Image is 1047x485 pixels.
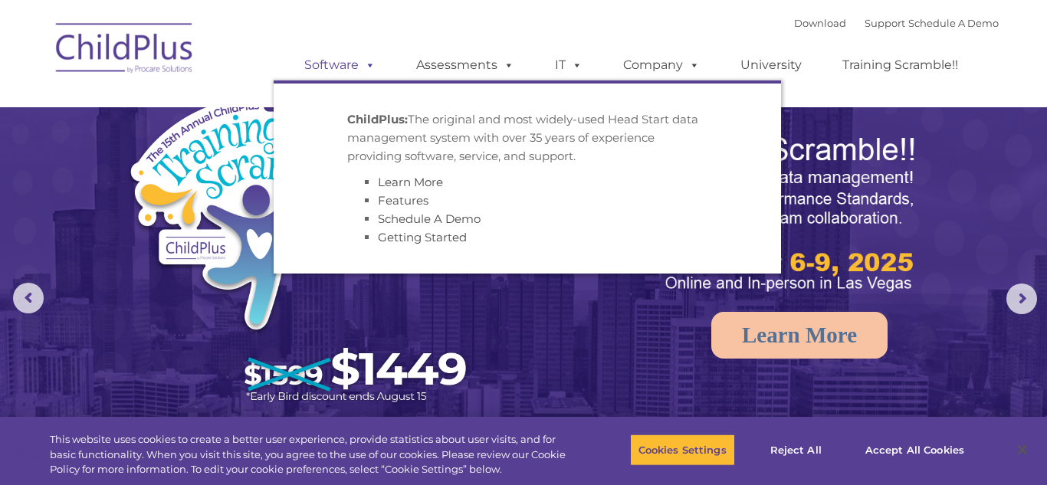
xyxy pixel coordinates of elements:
[908,17,999,29] a: Schedule A Demo
[378,175,443,189] a: Learn More
[401,50,530,80] a: Assessments
[347,110,707,165] p: The original and most widely-used Head Start data management system with over 35 years of experie...
[857,434,973,466] button: Accept All Cookies
[865,17,905,29] a: Support
[213,101,260,113] span: Last name
[48,12,202,89] img: ChildPlus by Procare Solutions
[1006,433,1039,467] button: Close
[378,230,467,244] a: Getting Started
[711,312,888,359] a: Learn More
[289,50,391,80] a: Software
[725,50,817,80] a: University
[794,17,999,29] font: |
[378,193,428,208] a: Features
[827,50,973,80] a: Training Scramble!!
[540,50,598,80] a: IT
[213,164,278,175] span: Phone number
[630,434,735,466] button: Cookies Settings
[378,211,481,226] a: Schedule A Demo
[748,434,844,466] button: Reject All
[50,432,576,477] div: This website uses cookies to create a better user experience, provide statistics about user visit...
[347,112,408,126] strong: ChildPlus:
[794,17,846,29] a: Download
[608,50,715,80] a: Company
